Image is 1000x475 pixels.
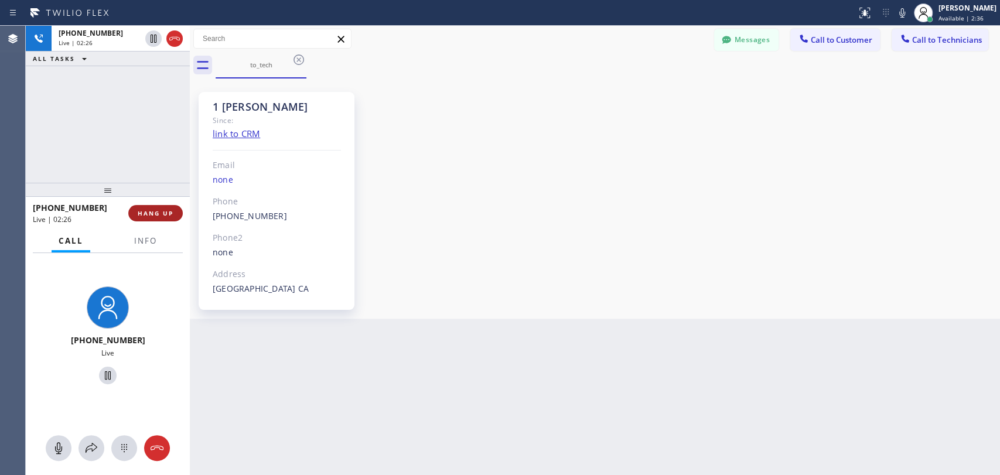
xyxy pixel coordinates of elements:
div: Phone [213,195,341,209]
div: to_tech [217,60,305,69]
span: [PHONE_NUMBER] [71,334,145,346]
span: ALL TASKS [33,54,75,63]
button: Messages [714,29,779,51]
div: Email [213,159,341,172]
button: HANG UP [128,205,183,221]
div: Address [213,268,341,281]
span: Live | 02:26 [33,214,71,224]
div: none [213,173,341,187]
button: Call to Technicians [892,29,988,51]
span: [PHONE_NUMBER] [59,28,123,38]
input: Search [194,29,351,48]
button: Call to Customer [790,29,880,51]
span: Live | 02:26 [59,39,93,47]
div: [GEOGRAPHIC_DATA] CA [213,282,341,296]
a: link to CRM [213,128,260,139]
button: Open directory [79,435,104,461]
button: Info [127,230,164,252]
div: [PERSON_NAME] [938,3,996,13]
button: Mute [46,435,71,461]
a: [PHONE_NUMBER] [213,210,287,221]
button: Call [52,230,90,252]
button: Open dialpad [111,435,137,461]
div: Since: [213,114,341,127]
span: [PHONE_NUMBER] [33,202,107,213]
button: Hang up [166,30,183,47]
span: HANG UP [138,209,173,217]
div: Phone2 [213,231,341,245]
button: Hang up [144,435,170,461]
span: Info [134,235,157,246]
div: 1 [PERSON_NAME] [213,100,341,114]
span: Available | 2:36 [938,14,984,22]
span: Call to Technicians [912,35,982,45]
button: Hold Customer [145,30,162,47]
button: Hold Customer [99,367,117,384]
button: ALL TASKS [26,52,98,66]
div: none [213,246,341,259]
span: Live [101,348,114,358]
span: Call to Customer [811,35,872,45]
button: Mute [894,5,910,21]
span: Call [59,235,83,246]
